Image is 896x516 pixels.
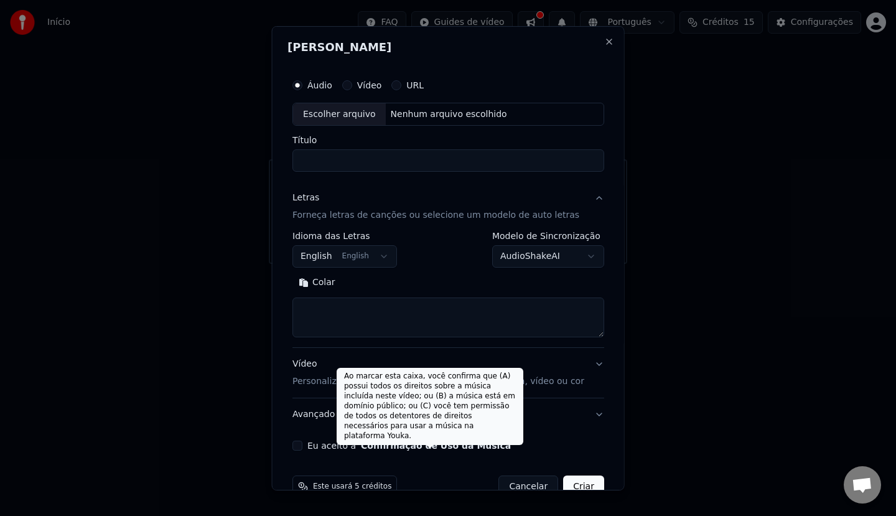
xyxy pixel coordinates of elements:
[492,232,604,240] label: Modelo de Sincronização
[313,482,391,492] span: Este usará 5 créditos
[292,232,604,347] div: LetrasForneça letras de canções ou selecione um modelo de auto letras
[292,182,604,232] button: LetrasForneça letras de canções ou selecione um modelo de auto letras
[292,348,604,398] button: VídeoPersonalize o vídeo de [PERSON_NAME]: use imagem, vídeo ou cor
[292,232,397,240] label: Idioma das Letras
[287,41,609,52] h2: [PERSON_NAME]
[385,108,511,120] div: Nenhum arquivo escolhido
[498,476,558,498] button: Cancelar
[293,103,386,125] div: Escolher arquivo
[292,136,604,144] label: Título
[292,375,584,388] p: Personalize o vídeo de [PERSON_NAME]: use imagem, vídeo ou cor
[307,441,511,450] label: Eu aceito a
[361,441,511,450] button: Eu aceito a
[292,192,319,204] div: Letras
[292,398,604,431] button: Avançado
[292,358,584,388] div: Vídeo
[357,80,381,89] label: Vídeo
[563,476,604,498] button: Criar
[307,80,332,89] label: Áudio
[292,273,342,293] button: Colar
[406,80,424,89] label: URL
[337,368,523,445] div: Ao marcar esta caixa, você confirma que (A) possui todos os direitos sobre a música incluída nest...
[292,209,579,222] p: Forneça letras de canções ou selecione um modelo de auto letras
